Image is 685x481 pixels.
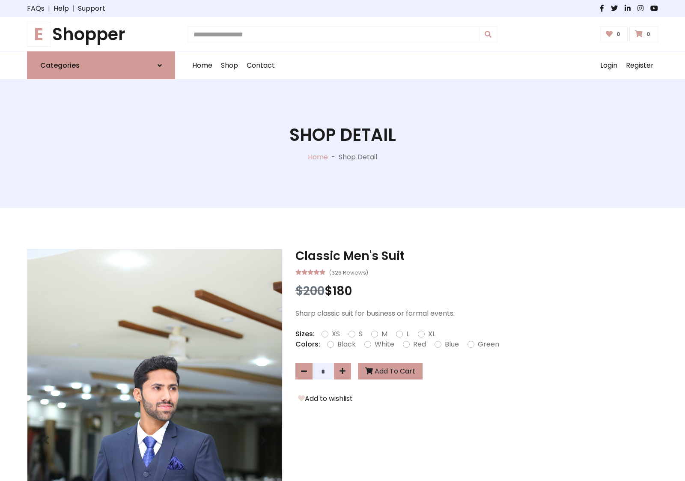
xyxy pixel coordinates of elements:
a: EShopper [27,24,175,45]
a: FAQs [27,3,45,14]
a: Register [622,52,658,79]
span: 0 [614,30,622,38]
span: E [27,22,51,47]
a: Support [78,3,105,14]
button: Add To Cart [358,363,423,379]
span: | [69,3,78,14]
a: Help [54,3,69,14]
span: | [45,3,54,14]
label: White [375,339,394,350]
label: Green [478,339,499,350]
p: Sizes: [295,329,315,339]
a: 0 [629,26,658,42]
a: Contact [242,52,279,79]
label: L [406,329,409,339]
h6: Categories [40,61,80,69]
p: Colors: [295,339,320,350]
a: Login [596,52,622,79]
span: $200 [295,283,325,299]
button: Add to wishlist [295,393,355,404]
label: Black [337,339,356,350]
p: Sharp classic suit for business or formal events. [295,308,658,319]
label: XS [332,329,340,339]
a: Home [308,152,328,162]
label: Red [413,339,426,350]
a: Home [188,52,217,79]
a: 0 [600,26,628,42]
h1: Shopper [27,24,175,45]
h3: Classic Men's Suit [295,249,658,263]
p: Shop Detail [339,152,377,162]
h1: Shop Detail [289,125,396,145]
a: Categories [27,51,175,79]
small: (326 Reviews) [329,267,368,277]
label: XL [428,329,435,339]
span: 180 [332,283,352,299]
a: Shop [217,52,242,79]
h3: $ [295,284,658,299]
label: M [381,329,387,339]
p: - [328,152,339,162]
span: 0 [644,30,652,38]
label: Blue [445,339,459,350]
label: S [359,329,363,339]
